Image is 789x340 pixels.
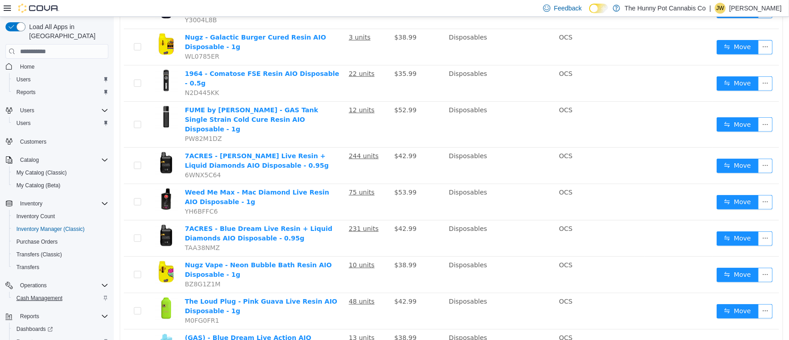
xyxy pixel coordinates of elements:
td: Disposables [331,12,442,49]
span: Transfers (Classic) [16,251,62,258]
span: Dashboards [16,325,53,333]
span: Feedback [554,4,582,13]
a: 1964 - Comatose FSE Resin AIO Disposable - 0.5g [71,53,225,70]
button: My Catalog (Classic) [9,166,112,179]
img: 1964 - Comatose FSE Resin AIO Disposable - 0.5g hero shot [41,52,64,75]
span: $42.99 [280,281,303,288]
span: Operations [20,282,47,289]
button: Customers [2,135,112,148]
td: Disposables [331,85,442,131]
u: 12 units [235,90,261,97]
button: icon: swapMove [603,178,645,193]
span: Inventory [20,200,42,207]
a: My Catalog (Classic) [13,167,71,178]
input: Dark Mode [589,4,608,13]
button: icon: ellipsis [644,287,659,302]
span: Purchase Orders [16,238,58,245]
button: icon: ellipsis [644,142,659,156]
button: Users [16,105,38,116]
span: Home [20,63,35,70]
a: Dashboards [9,323,112,335]
span: TAA38NMZ [71,227,106,235]
span: Home [16,60,108,72]
a: Purchase Orders [13,236,61,247]
a: Users [13,118,34,129]
span: Customers [16,136,108,147]
span: My Catalog (Beta) [16,182,61,189]
button: My Catalog (Beta) [9,179,112,192]
button: icon: ellipsis [644,251,659,265]
u: 231 units [235,208,265,215]
span: Inventory [16,198,108,209]
td: Disposables [331,240,442,276]
span: Cash Management [13,293,108,304]
span: Inventory Count [16,213,55,220]
button: Reports [2,310,112,323]
img: Weed Me Max - Mac Diamond Live Resin AIO Disposable - 1g hero shot [41,171,64,194]
span: OCS [445,172,459,179]
span: M0FG0FR1 [71,300,105,307]
a: The Loud Plug - Pink Guava Live Resin AIO Disposable - 1g [71,281,224,298]
span: Users [20,107,34,114]
u: 13 units [235,317,261,325]
a: Transfers (Classic) [13,249,66,260]
u: 10 units [235,245,261,252]
button: Users [2,104,112,117]
span: YH6BFFC6 [71,191,104,198]
button: Reports [9,86,112,99]
button: icon: swapMove [603,251,645,265]
button: icon: swapMove [603,60,645,74]
button: Inventory [2,197,112,210]
span: My Catalog (Beta) [13,180,108,191]
span: Reports [16,311,108,322]
span: OCS [445,281,459,288]
button: Inventory Count [9,210,112,223]
a: My Catalog (Beta) [13,180,64,191]
span: $38.99 [280,17,303,24]
img: Nugz Vape - Neon Bubble Bath Resin AIO Disposable - 1g hero shot [41,244,64,266]
span: Users [16,120,31,127]
span: WL0785ER [71,36,106,43]
a: Inventory Count [13,211,59,222]
button: icon: swapMove [603,215,645,229]
span: Inventory Manager (Classic) [16,225,85,233]
span: OCS [445,90,459,97]
a: Inventory Manager (Classic) [13,224,88,235]
u: 75 units [235,172,261,179]
button: Transfers [9,261,112,274]
a: Dashboards [13,324,56,335]
button: Operations [2,279,112,292]
span: PW82M1DZ [71,118,108,125]
img: (GAS) - Blue Dream Live Action AIO Disposable - 1g hero shot [41,316,64,339]
span: Cash Management [16,295,62,302]
span: Customers [20,138,46,145]
span: Dashboards [13,324,108,335]
span: Catalog [20,156,39,164]
span: $42.99 [280,208,303,215]
button: icon: ellipsis [644,100,659,115]
a: Customers [16,136,50,147]
a: Reports [13,87,39,98]
span: OCS [445,208,459,215]
td: Disposables [331,276,442,313]
img: 7ACRES - Blue Dream Live Resin + Liquid Diamonds AIO Disposable - 0.95g hero shot [41,207,64,230]
span: OCS [445,135,459,143]
span: Reports [13,87,108,98]
button: Purchase Orders [9,235,112,248]
span: Users [16,76,31,83]
button: Operations [16,280,51,291]
button: Users [9,73,112,86]
u: 48 units [235,281,261,288]
span: OCS [445,17,459,24]
span: Load All Apps in [GEOGRAPHIC_DATA] [25,22,108,40]
u: 244 units [235,135,265,143]
span: Transfers (Classic) [13,249,108,260]
p: | [709,3,711,14]
button: icon: ellipsis [644,178,659,193]
a: Cash Management [13,293,66,304]
span: Reports [20,313,39,320]
a: 7ACRES - [PERSON_NAME] Live Resin + Liquid Diamonds AIO Disposable - 0.95g [71,135,215,152]
span: $35.99 [280,53,303,60]
img: 7ACRES - Jack Haze Live Resin + Liquid Diamonds AIO Disposable - 0.95g hero shot [41,135,64,157]
p: [PERSON_NAME] [729,3,782,14]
